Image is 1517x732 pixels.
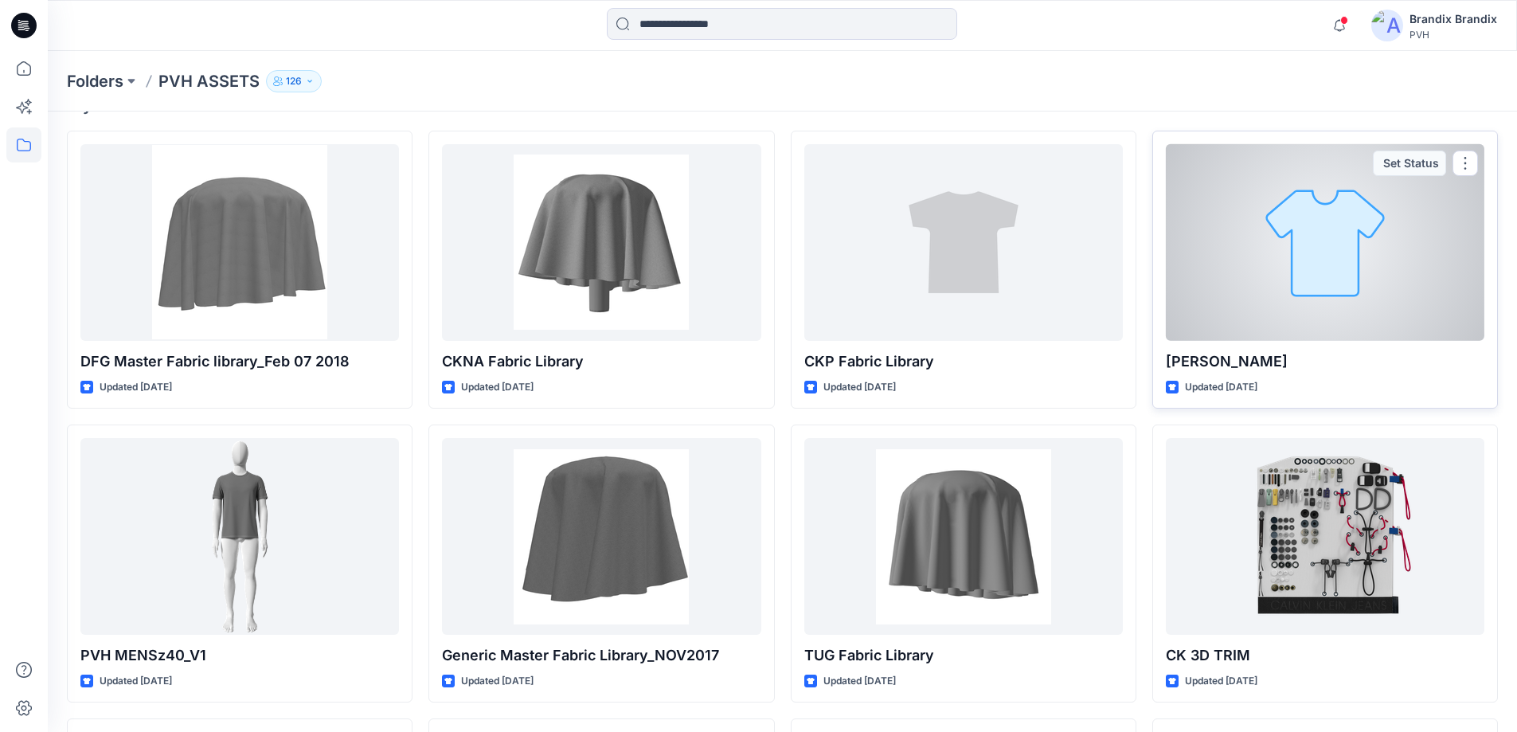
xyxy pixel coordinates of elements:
[461,673,534,690] p: Updated [DATE]
[100,673,172,690] p: Updated [DATE]
[286,72,302,90] p: 126
[80,438,399,635] a: PVH MENSz40_V1
[442,350,760,373] p: CKNA Fabric Library
[80,644,399,667] p: PVH MENSz40_V1
[1166,644,1484,667] p: CK 3D TRIM
[158,70,260,92] p: PVH ASSETS
[1166,350,1484,373] p: [PERSON_NAME]
[442,438,760,635] a: Generic Master Fabric Library_NOV2017
[442,144,760,341] a: CKNA Fabric Library
[461,379,534,396] p: Updated [DATE]
[80,350,399,373] p: DFG Master Fabric library_Feb 07 2018
[804,144,1123,341] a: CKP Fabric Library
[100,379,172,396] p: Updated [DATE]
[1409,29,1497,41] div: PVH
[804,438,1123,635] a: TUG Fabric Library
[823,379,896,396] p: Updated [DATE]
[1185,673,1257,690] p: Updated [DATE]
[1371,10,1403,41] img: avatar
[1185,379,1257,396] p: Updated [DATE]
[804,644,1123,667] p: TUG Fabric Library
[442,644,760,667] p: Generic Master Fabric Library_NOV2017
[67,70,123,92] a: Folders
[1409,10,1497,29] div: Brandix Brandix
[823,673,896,690] p: Updated [DATE]
[80,144,399,341] a: DFG Master Fabric library_Feb 07 2018
[804,350,1123,373] p: CKP Fabric Library
[1166,438,1484,635] a: CK 3D TRIM
[266,70,322,92] button: 126
[1166,144,1484,341] a: Tommy Trim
